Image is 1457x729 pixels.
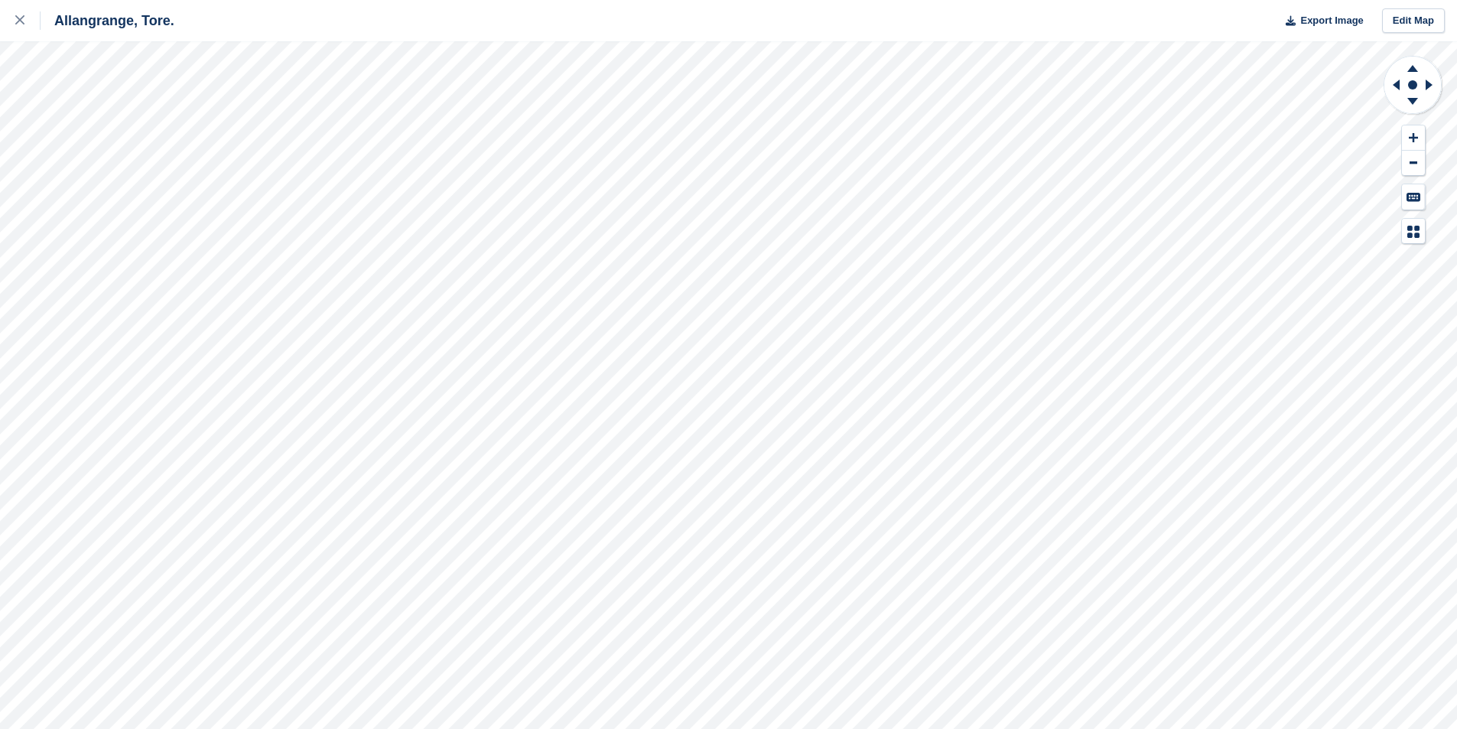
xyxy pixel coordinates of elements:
button: Export Image [1277,8,1364,34]
button: Zoom Out [1402,151,1425,176]
div: Allangrange, Tore. [41,11,174,30]
button: Zoom In [1402,125,1425,151]
button: Keyboard Shortcuts [1402,184,1425,210]
button: Map Legend [1402,219,1425,244]
a: Edit Map [1382,8,1445,34]
span: Export Image [1300,13,1363,28]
